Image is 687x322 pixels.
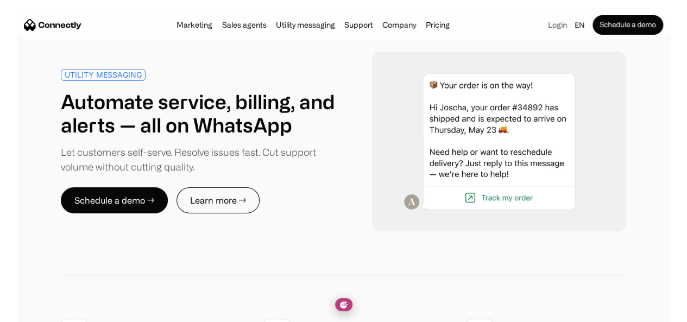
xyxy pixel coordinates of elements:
a: Learn more → [177,187,260,213]
a: Utility messaging [273,21,338,29]
h1: Automate service, billing, and alerts — all on WhatsApp [61,90,344,136]
aside: Language selected: English [11,302,65,318]
a: Login [545,17,570,33]
div: en [575,17,584,33]
div: UTILITY MESSAGING [65,71,142,79]
a: Sales agents [218,21,269,29]
div: Company [382,17,416,33]
a: home [24,17,81,33]
div: Let customers self-serve. Resolve issues fast. Cut support volume without cutting quality. [61,145,344,174]
a: Marketing [173,21,216,29]
div: Company [379,17,419,33]
a: Schedule a demo → [61,187,168,213]
a: Pricing [423,21,453,29]
div: en [570,17,593,33]
a: Schedule a demo [593,15,663,35]
ul: Language list [22,303,65,318]
a: Support [341,21,376,29]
